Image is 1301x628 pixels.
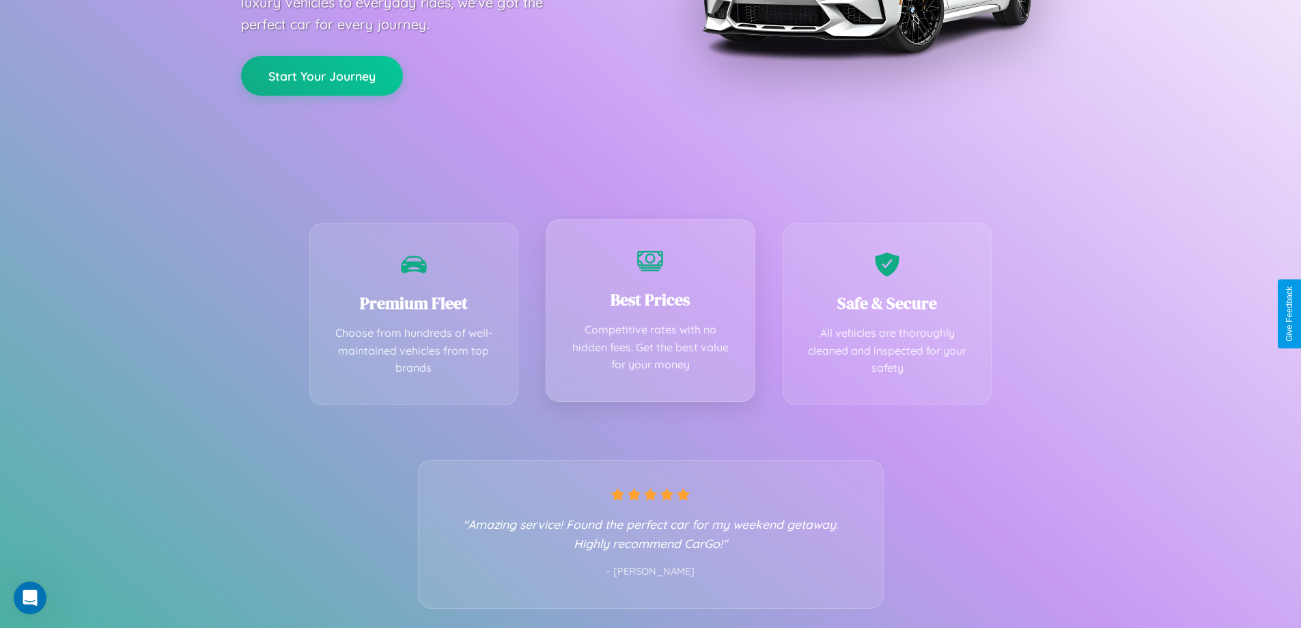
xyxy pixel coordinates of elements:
iframe: Intercom live chat [14,582,46,614]
h3: Premium Fleet [331,292,498,314]
h3: Safe & Secure [804,292,971,314]
p: Choose from hundreds of well-maintained vehicles from top brands [331,325,498,377]
h3: Best Prices [567,288,734,311]
p: "Amazing service! Found the perfect car for my weekend getaway. Highly recommend CarGo!" [446,515,856,553]
button: Start Your Journey [241,56,403,96]
p: Competitive rates with no hidden fees. Get the best value for your money [567,321,734,374]
div: Give Feedback [1285,286,1294,342]
p: - [PERSON_NAME] [446,563,856,581]
p: All vehicles are thoroughly cleaned and inspected for your safety [804,325,971,377]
